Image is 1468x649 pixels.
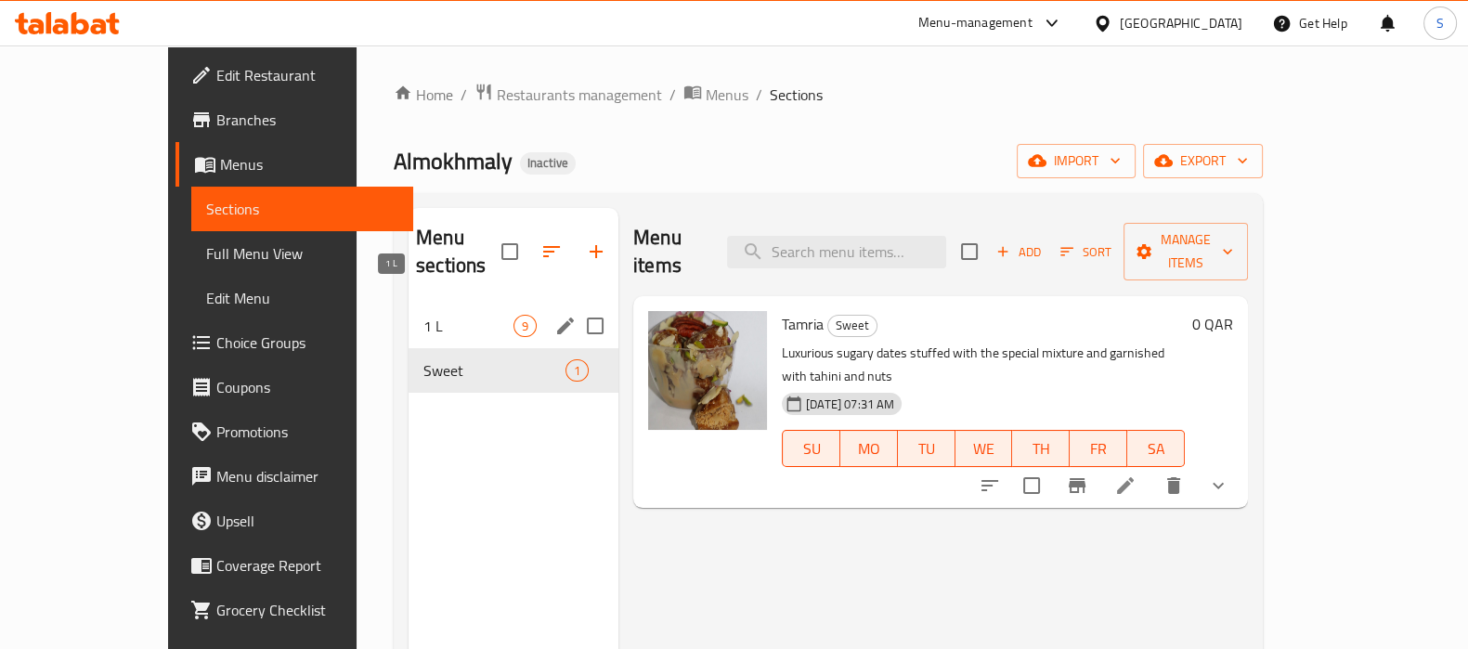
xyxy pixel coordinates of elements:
span: Coverage Report [216,554,398,577]
span: SU [790,435,833,462]
h6: 0 QAR [1192,311,1233,337]
button: TH [1012,430,1070,467]
button: delete [1151,463,1196,508]
span: export [1158,149,1248,173]
span: Add item [989,238,1048,266]
span: Select section [950,232,989,271]
a: Restaurants management [474,83,662,107]
span: Manage items [1138,228,1233,275]
span: Sort sections [529,229,574,274]
a: Coupons [175,365,413,409]
button: WE [955,430,1013,467]
button: import [1017,144,1136,178]
span: Edit Restaurant [216,64,398,86]
span: 1 L [423,315,513,337]
button: Manage items [1124,223,1248,280]
button: TU [898,430,955,467]
button: Branch-specific-item [1055,463,1099,508]
span: Select to update [1012,466,1051,505]
span: Edit Menu [206,287,398,309]
span: import [1032,149,1121,173]
span: Promotions [216,421,398,443]
li: / [461,84,467,106]
span: 9 [514,318,536,335]
input: search [727,236,946,268]
span: Menus [706,84,748,106]
div: [GEOGRAPHIC_DATA] [1120,13,1242,33]
button: Add [989,238,1048,266]
span: Sections [206,198,398,220]
nav: breadcrumb [394,83,1263,107]
p: Luxurious sugary dates stuffed with the special mixture and garnished with tahini and nuts [782,342,1185,388]
span: 1 [566,362,588,380]
div: items [565,359,589,382]
span: Select all sections [490,232,529,271]
span: Restaurants management [497,84,662,106]
span: Sweet [423,359,565,382]
span: Menu disclaimer [216,465,398,487]
div: Inactive [520,152,576,175]
span: Sweet [828,315,877,336]
a: Choice Groups [175,320,413,365]
span: WE [963,435,1006,462]
button: SA [1127,430,1185,467]
span: Sort [1060,241,1111,263]
h2: Menu sections [416,224,501,279]
a: Sections [191,187,413,231]
span: Upsell [216,510,398,532]
a: Coverage Report [175,543,413,588]
span: Almokhmaly [394,140,513,182]
div: items [513,315,537,337]
button: export [1143,144,1263,178]
a: Edit menu item [1114,474,1137,497]
span: SA [1135,435,1177,462]
a: Home [394,84,453,106]
span: Coupons [216,376,398,398]
button: FR [1070,430,1127,467]
li: / [669,84,676,106]
a: Menus [175,142,413,187]
a: Branches [175,97,413,142]
a: Full Menu View [191,231,413,276]
span: TU [905,435,948,462]
span: Full Menu View [206,242,398,265]
div: Sweet [827,315,877,337]
a: Promotions [175,409,413,454]
button: Add section [574,229,618,274]
span: Choice Groups [216,331,398,354]
span: MO [848,435,890,462]
button: sort-choices [968,463,1012,508]
a: Edit Restaurant [175,53,413,97]
div: Sweet1 [409,348,618,393]
span: [DATE] 07:31 AM [799,396,902,413]
button: Sort [1056,238,1116,266]
span: FR [1077,435,1120,462]
span: S [1436,13,1444,33]
svg: Show Choices [1207,474,1229,497]
span: TH [1020,435,1062,462]
a: Grocery Checklist [175,588,413,632]
a: Menu disclaimer [175,454,413,499]
button: edit [552,312,579,340]
a: Edit Menu [191,276,413,320]
button: SU [782,430,840,467]
div: 1 L9edit [409,304,618,348]
h2: Menu items [633,224,705,279]
span: Sections [770,84,823,106]
div: Menu-management [918,12,1033,34]
button: show more [1196,463,1241,508]
li: / [756,84,762,106]
span: Branches [216,109,398,131]
span: Grocery Checklist [216,599,398,621]
a: Upsell [175,499,413,543]
span: Add [994,241,1044,263]
span: Tamria [782,310,824,338]
span: Menus [220,153,398,175]
nav: Menu sections [409,296,618,400]
button: MO [840,430,898,467]
img: Tamria [648,311,767,430]
span: Inactive [520,155,576,171]
a: Menus [683,83,748,107]
span: Sort items [1048,238,1124,266]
